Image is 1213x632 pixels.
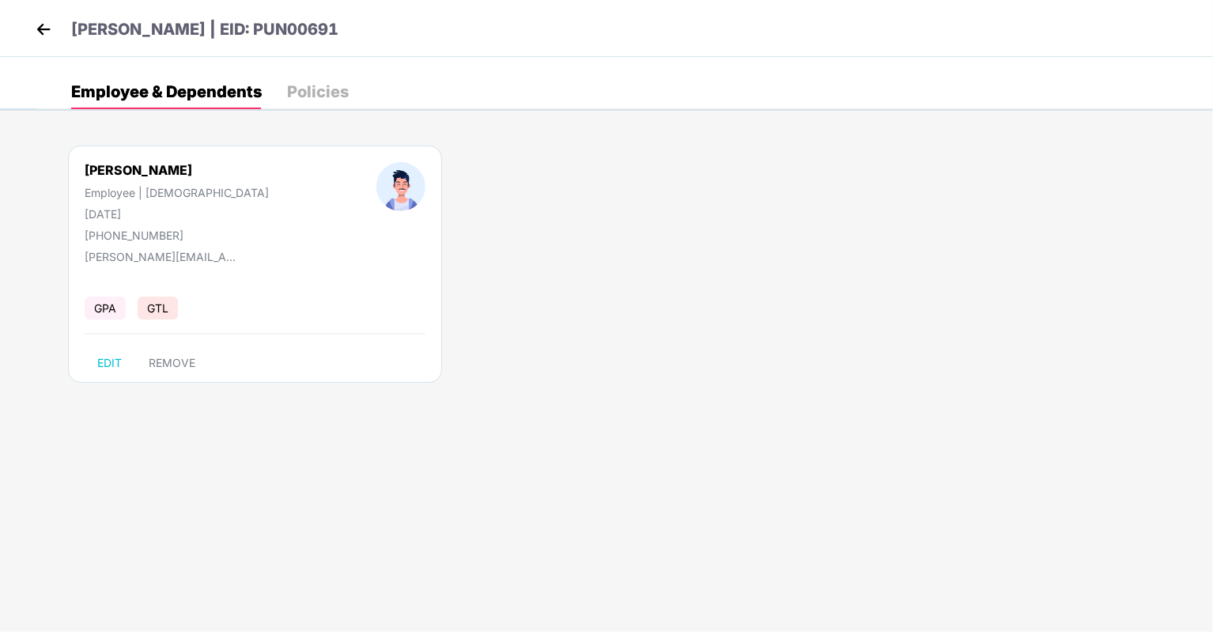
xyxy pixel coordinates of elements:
[85,229,269,242] div: [PHONE_NUMBER]
[85,250,243,263] div: [PERSON_NAME][EMAIL_ADDRESS][DOMAIN_NAME]
[85,207,269,221] div: [DATE]
[376,162,425,211] img: profileImage
[71,17,338,42] p: [PERSON_NAME] | EID: PUN00691
[85,162,269,178] div: [PERSON_NAME]
[149,357,195,369] span: REMOVE
[97,357,122,369] span: EDIT
[71,84,262,100] div: Employee & Dependents
[85,297,126,320] span: GPA
[138,297,178,320] span: GTL
[85,350,134,376] button: EDIT
[85,186,269,199] div: Employee | [DEMOGRAPHIC_DATA]
[287,84,349,100] div: Policies
[136,350,208,376] button: REMOVE
[32,17,55,41] img: back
